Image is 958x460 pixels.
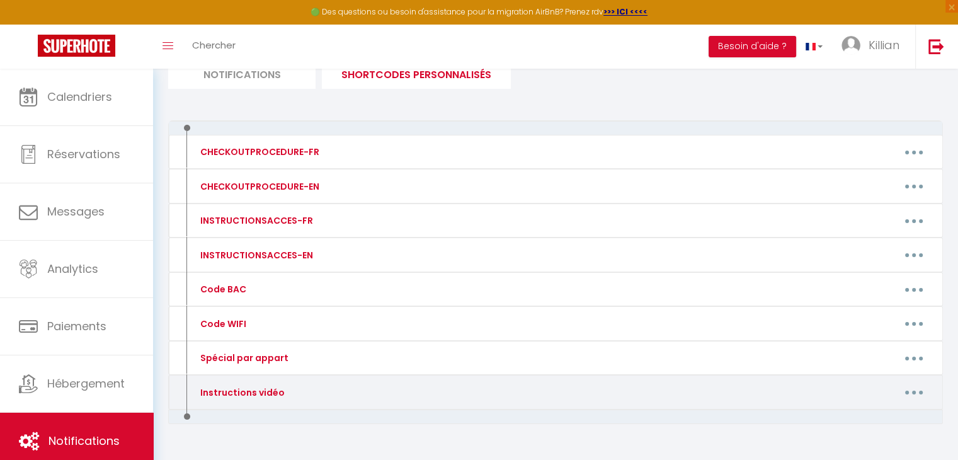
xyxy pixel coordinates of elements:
img: Super Booking [38,35,115,57]
img: logout [928,38,944,54]
div: Instructions vidéo [197,386,285,400]
div: Code WIFI [197,317,246,331]
a: >>> ICI <<<< [603,6,647,17]
div: INSTRUCTIONSACCES-FR [197,214,313,227]
span: Réservations [47,146,120,162]
div: Spécial par appart [197,351,288,365]
span: Notifications [48,433,120,449]
div: Code BAC [197,282,246,296]
span: Calendriers [47,89,112,105]
div: CHECKOUTPROCEDURE-EN [197,180,319,193]
div: INSTRUCTIONSACCES-EN [197,248,313,262]
span: Paiements [47,318,106,334]
span: Hébergement [47,376,125,391]
span: Chercher [192,38,236,52]
span: Killian [869,37,899,53]
li: SHORTCODES PERSONNALISÉS [322,58,511,89]
span: Analytics [47,261,98,277]
button: Besoin d'aide ? [709,36,796,57]
li: Notifications [168,58,316,89]
span: Messages [47,204,105,219]
img: ... [841,36,860,55]
a: ... Killian [832,25,915,69]
div: CHECKOUTPROCEDURE-FR [197,145,319,159]
a: Chercher [183,25,245,69]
